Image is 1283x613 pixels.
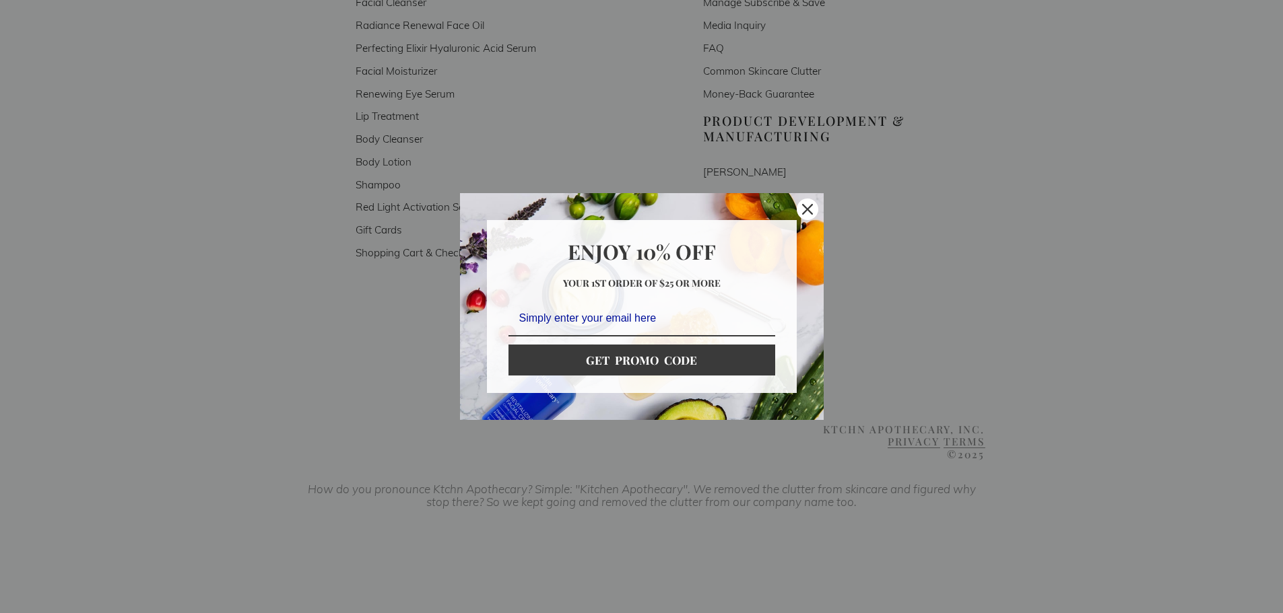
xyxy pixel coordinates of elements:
strong: Enjoy 10% OFF [568,238,716,265]
svg: close icon [802,204,813,215]
strong: Your 1st order of $25 or more [563,277,721,289]
input: Email field [508,301,775,336]
button: GET PROMO CODE [508,345,775,375]
button: Close [791,193,824,225]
